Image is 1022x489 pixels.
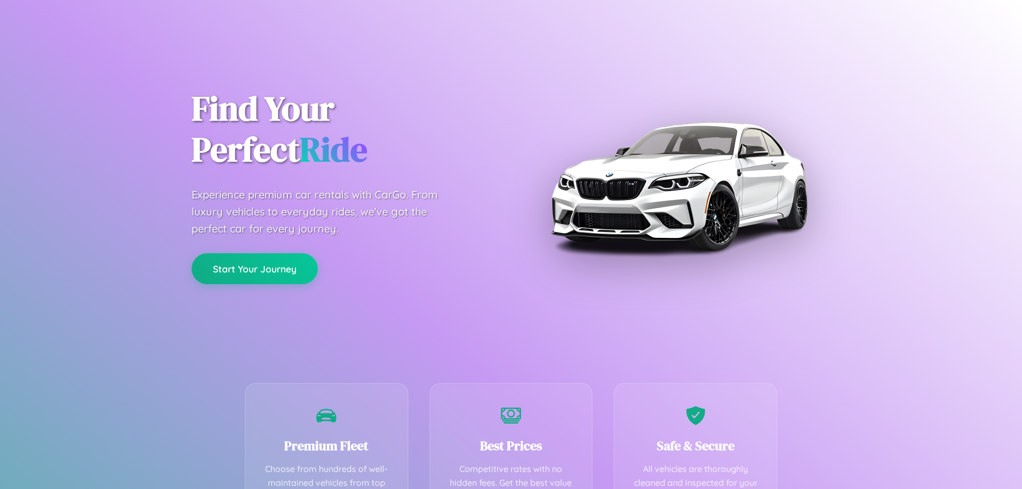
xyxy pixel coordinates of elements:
[446,437,576,454] h3: Best Prices
[192,186,458,237] p: Experience premium car rentals with CarGo. From luxury vehicles to everyday rides, we've got the ...
[546,53,812,319] img: Premium BMW car rental vehicle
[300,126,367,172] span: Ride
[192,88,495,170] h1: Find Your Perfect
[192,253,318,284] button: Start Your Journey
[630,437,761,454] h3: Safe & Secure
[261,437,392,454] h3: Premium Fleet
